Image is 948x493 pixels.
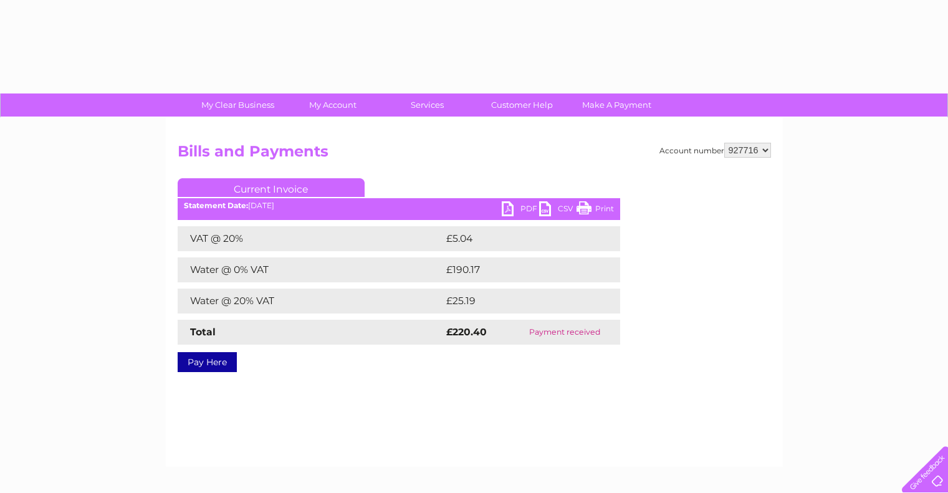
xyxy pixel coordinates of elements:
[510,320,620,345] td: Payment received
[184,201,248,210] b: Statement Date:
[178,289,443,314] td: Water @ 20% VAT
[446,326,487,338] strong: £220.40
[178,201,620,210] div: [DATE]
[186,93,289,117] a: My Clear Business
[443,226,591,251] td: £5.04
[443,289,594,314] td: £25.19
[178,352,237,372] a: Pay Here
[376,93,479,117] a: Services
[577,201,614,219] a: Print
[178,143,771,166] h2: Bills and Payments
[178,257,443,282] td: Water @ 0% VAT
[178,178,365,197] a: Current Invoice
[659,143,771,158] div: Account number
[178,226,443,251] td: VAT @ 20%
[281,93,384,117] a: My Account
[565,93,668,117] a: Make A Payment
[443,257,596,282] td: £190.17
[502,201,539,219] a: PDF
[539,201,577,219] a: CSV
[471,93,573,117] a: Customer Help
[190,326,216,338] strong: Total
